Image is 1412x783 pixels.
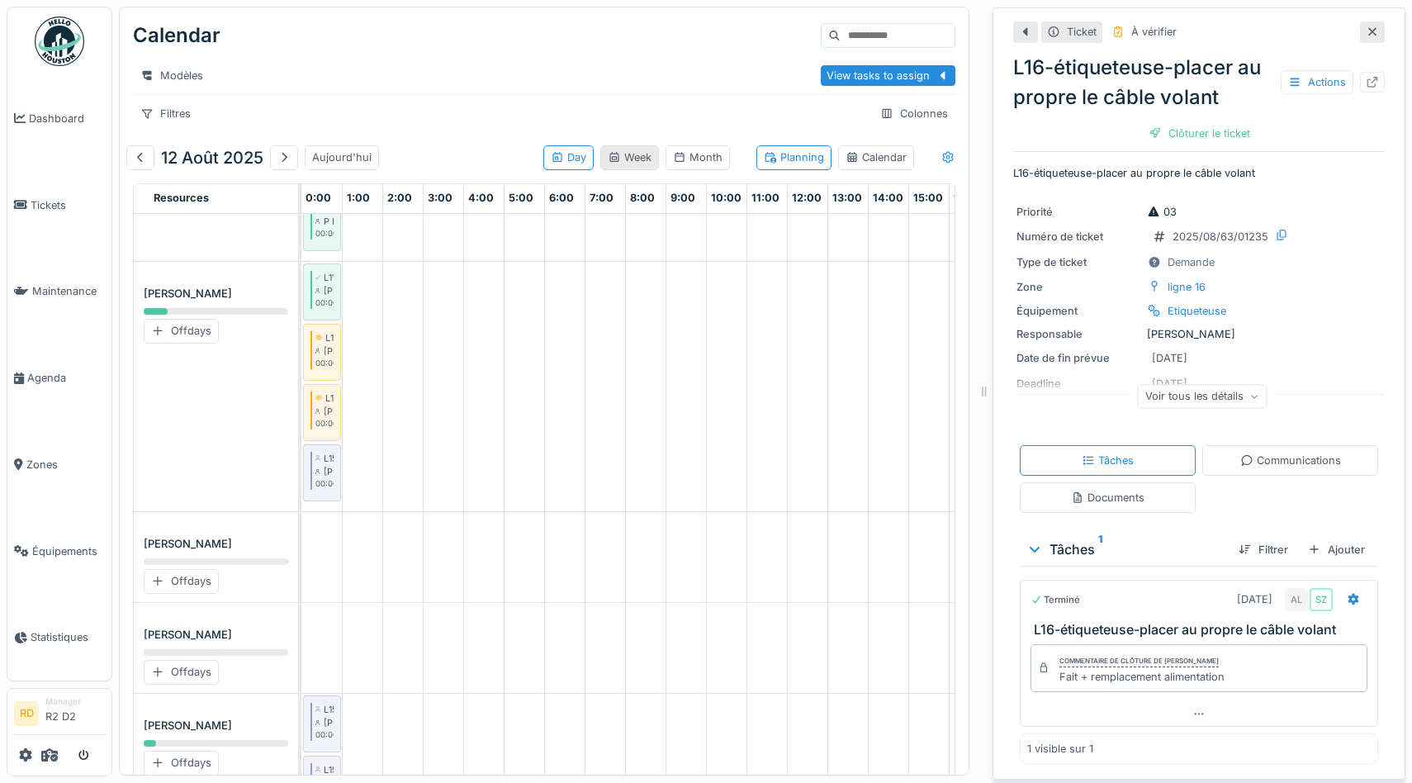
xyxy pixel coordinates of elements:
[144,751,219,775] div: Offdays
[305,145,379,169] div: Aujourd'hui
[1016,326,1140,342] div: Responsable
[144,286,288,302] div: [PERSON_NAME]
[585,187,618,209] a: 7:00
[673,149,723,165] div: Month
[909,187,947,209] a: 15:00
[324,452,427,465] div: L15 variopac plexi cassé
[1281,70,1353,94] div: Actions
[144,558,288,565] progress: 0 %
[1152,350,1187,366] div: [DATE]
[1071,490,1144,505] div: Documents
[1016,326,1381,342] div: [PERSON_NAME]
[315,297,366,309] small: 00:00 -> 01:00
[464,187,498,209] a: 4:00
[1013,165,1385,181] p: L16-étiqueteuse-placer au propre le câble volant
[324,703,427,716] div: L15 variopac plexi cassé
[608,149,652,165] div: Week
[707,187,746,209] a: 10:00
[7,421,111,508] a: Zones
[1016,279,1140,295] div: Zone
[133,102,198,126] div: Filtres
[315,215,334,228] div: P Lahaye
[26,457,105,472] span: Zones
[1059,656,1219,667] div: Commentaire de clôture de [PERSON_NAME]
[301,187,335,209] a: 0:00
[154,192,209,204] span: Resources
[31,197,105,213] span: Tickets
[1168,279,1206,295] div: ligne 16
[1168,254,1215,270] div: Demande
[1173,229,1268,244] div: 2025/08/63/01235
[144,740,288,747] progress: 8.3 %
[133,64,211,88] div: Modèles
[846,149,907,165] div: Calendar
[31,629,105,645] span: Statistiques
[7,249,111,335] a: Maintenance
[828,187,866,209] a: 13:00
[1016,204,1140,220] div: Priorité
[873,102,955,126] div: Colonnes
[1016,303,1140,319] div: Équipement
[45,695,105,731] li: R2 D2
[1034,622,1371,638] h3: L16-étiqueteuse-placer au propre le câble volant
[1098,539,1102,559] sup: 1
[325,391,500,405] div: L15 controleur palette clef de sécurité HS
[7,162,111,249] a: Tickets
[950,187,988,209] a: 16:00
[144,649,288,656] progress: 0 %
[1031,593,1080,607] div: Terminé
[315,405,334,418] div: [PERSON_NAME]
[325,331,537,344] div: L15 - Soutireuse - Prise reffroidisseur dateur 2 HS
[626,187,659,209] a: 8:00
[1310,588,1333,611] div: SZ
[1016,254,1140,270] div: Type de ticket
[324,271,499,284] div: L11-étiqueteuse-réviser les cylindres 0,5L
[324,763,557,776] div: L15-variopack-graisser manuellement la chaine du four
[7,595,111,681] a: Statistiques
[1016,350,1140,366] div: Date de fin prévue
[315,358,366,369] small: 00:00 -> 01:00
[32,283,105,299] span: Maintenance
[1059,669,1225,685] div: Fait + remplacement alimentation
[424,187,457,209] a: 3:00
[1016,229,1140,244] div: Numéro de ticket
[315,465,334,478] div: [PERSON_NAME]
[144,308,288,315] progress: 16.7 %
[144,660,219,684] div: Offdays
[1240,453,1341,468] div: Communications
[827,68,930,83] div: View tasks to assign
[869,187,907,209] a: 14:00
[1026,539,1225,559] div: Tâches
[1142,122,1257,145] div: Clôturer le ticket
[383,187,416,209] a: 2:00
[29,111,105,126] span: Dashboard
[788,187,826,209] a: 12:00
[764,149,824,165] div: Planning
[161,148,263,168] h5: 12 août 2025
[315,228,366,240] small: 00:00 -> 01:00
[144,536,288,553] div: [PERSON_NAME]
[1131,24,1177,40] div: À vérifier
[144,718,288,734] div: [PERSON_NAME]
[133,14,220,57] div: Calendar
[144,627,288,643] div: [PERSON_NAME]
[144,319,219,343] div: Offdays
[7,508,111,595] a: Équipements
[27,370,105,386] span: Agenda
[1237,591,1272,607] div: [DATE]
[315,716,334,729] div: [PERSON_NAME]
[545,187,578,209] a: 6:00
[551,149,586,165] div: Day
[315,729,366,741] small: 00:00 -> 01:00
[14,701,39,726] li: RD
[505,187,538,209] a: 5:00
[666,187,699,209] a: 9:00
[7,75,111,162] a: Dashboard
[1147,204,1177,220] div: 03
[315,344,334,358] div: [PERSON_NAME]
[1232,539,1295,561] div: Filtrer
[7,335,111,421] a: Agenda
[1082,453,1134,468] div: Tâches
[1168,303,1226,319] div: Etiqueteuse
[1013,53,1385,112] div: L16-étiqueteuse-placer au propre le câble volant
